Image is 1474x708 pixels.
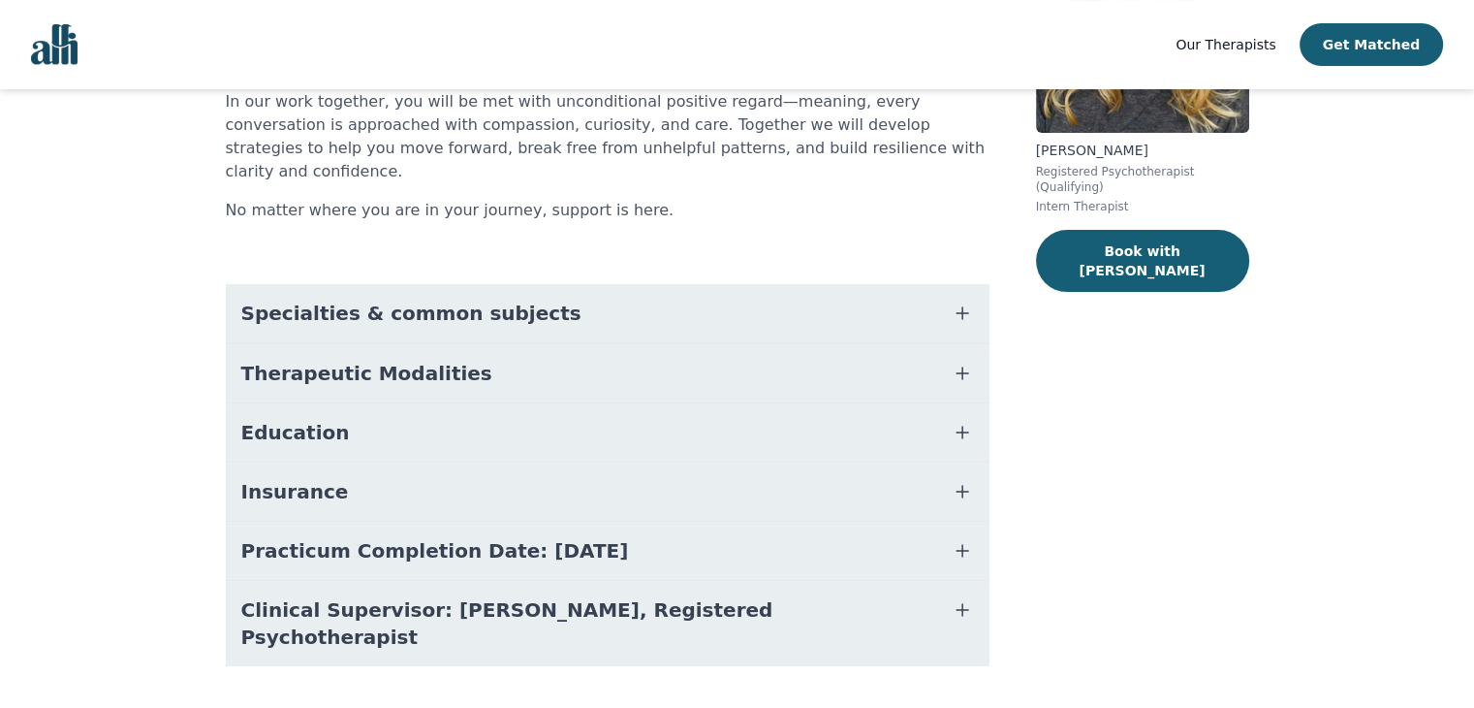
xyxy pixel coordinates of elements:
[226,522,989,580] button: Practicum Completion Date: [DATE]
[1176,37,1275,52] span: Our Therapists
[226,403,989,462] button: Education
[226,344,989,402] button: Therapeutic Modalities
[241,300,581,327] span: Specialties & common subjects
[1036,230,1249,292] button: Book with [PERSON_NAME]
[226,90,989,183] p: In our work together, you will be met with unconditional positive regard—meaning, every conversat...
[1036,199,1249,214] p: Intern Therapist
[1300,23,1443,66] button: Get Matched
[226,581,989,666] button: Clinical Supervisor: [PERSON_NAME], Registered Psychotherapist
[241,360,492,387] span: Therapeutic Modalities
[241,478,349,505] span: Insurance
[226,463,989,521] button: Insurance
[226,284,989,342] button: Specialties & common subjects
[241,596,927,651] span: Clinical Supervisor: [PERSON_NAME], Registered Psychotherapist
[226,199,989,222] p: No matter where you are in your journey, support is here.
[1036,141,1249,160] p: [PERSON_NAME]
[1036,164,1249,195] p: Registered Psychotherapist (Qualifying)
[241,419,350,446] span: Education
[241,537,629,564] span: Practicum Completion Date: [DATE]
[1176,33,1275,56] a: Our Therapists
[31,24,78,65] img: alli logo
